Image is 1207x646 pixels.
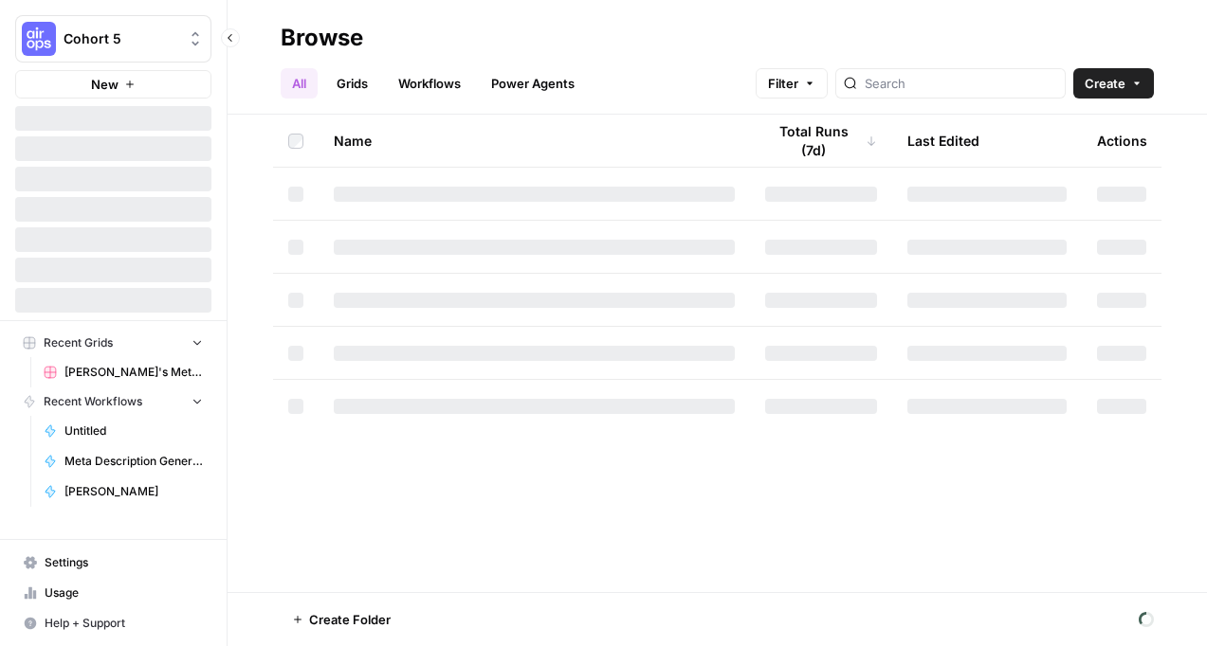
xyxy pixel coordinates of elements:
[22,22,56,56] img: Cohort 5 Logo
[15,608,211,638] button: Help + Support
[756,68,828,99] button: Filter
[1097,115,1147,167] div: Actions
[334,115,735,167] div: Name
[64,453,203,470] span: Meta Description Generator [LThompson]
[91,75,119,94] span: New
[15,15,211,63] button: Workspace: Cohort 5
[387,68,472,99] a: Workflows
[64,364,203,381] span: [PERSON_NAME]'s Meta Description (Session 2 Homework: Grid)
[281,604,402,635] button: Create Folder
[45,554,203,571] span: Settings
[309,610,391,629] span: Create Folder
[768,74,798,93] span: Filter
[281,68,318,99] a: All
[480,68,586,99] a: Power Agents
[15,578,211,608] a: Usage
[44,334,113,351] span: Recent Grids
[1073,68,1154,99] button: Create
[44,393,142,410] span: Recent Workflows
[64,422,203,440] span: Untitled
[64,483,203,500] span: [PERSON_NAME]
[35,416,211,446] a: Untitled
[281,23,363,53] div: Browse
[45,584,203,601] span: Usage
[15,547,211,578] a: Settings
[765,115,877,167] div: Total Runs (7d)
[907,115,979,167] div: Last Edited
[865,74,1057,93] input: Search
[325,68,379,99] a: Grids
[15,329,211,357] button: Recent Grids
[35,357,211,387] a: [PERSON_NAME]'s Meta Description (Session 2 Homework: Grid)
[15,70,211,99] button: New
[15,387,211,416] button: Recent Workflows
[35,446,211,476] a: Meta Description Generator [LThompson]
[64,29,178,48] span: Cohort 5
[35,476,211,507] a: [PERSON_NAME]
[1085,74,1125,93] span: Create
[45,615,203,632] span: Help + Support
